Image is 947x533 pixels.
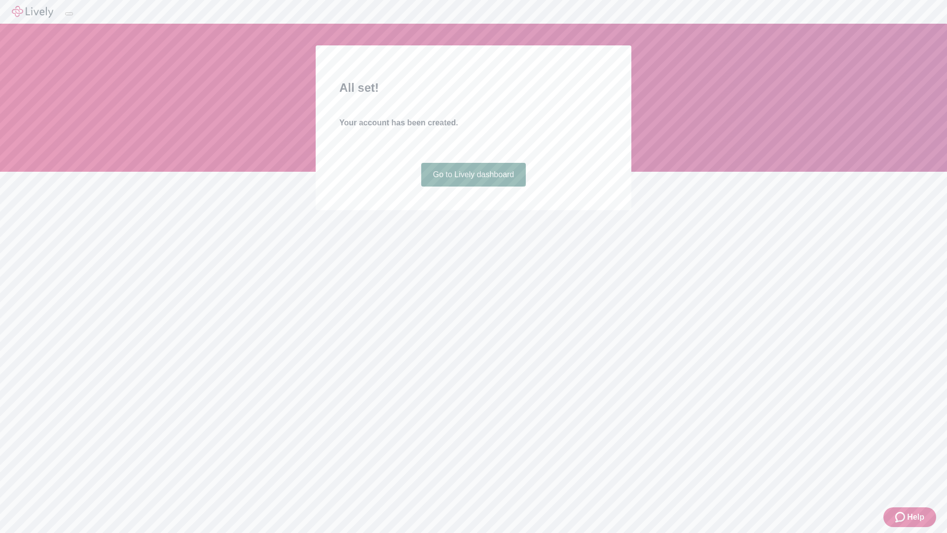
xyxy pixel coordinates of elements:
[421,163,526,187] a: Go to Lively dashboard
[883,507,936,527] button: Zendesk support iconHelp
[895,511,907,523] svg: Zendesk support icon
[65,12,73,15] button: Log out
[339,79,608,97] h2: All set!
[12,6,53,18] img: Lively
[907,511,924,523] span: Help
[339,117,608,129] h4: Your account has been created.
